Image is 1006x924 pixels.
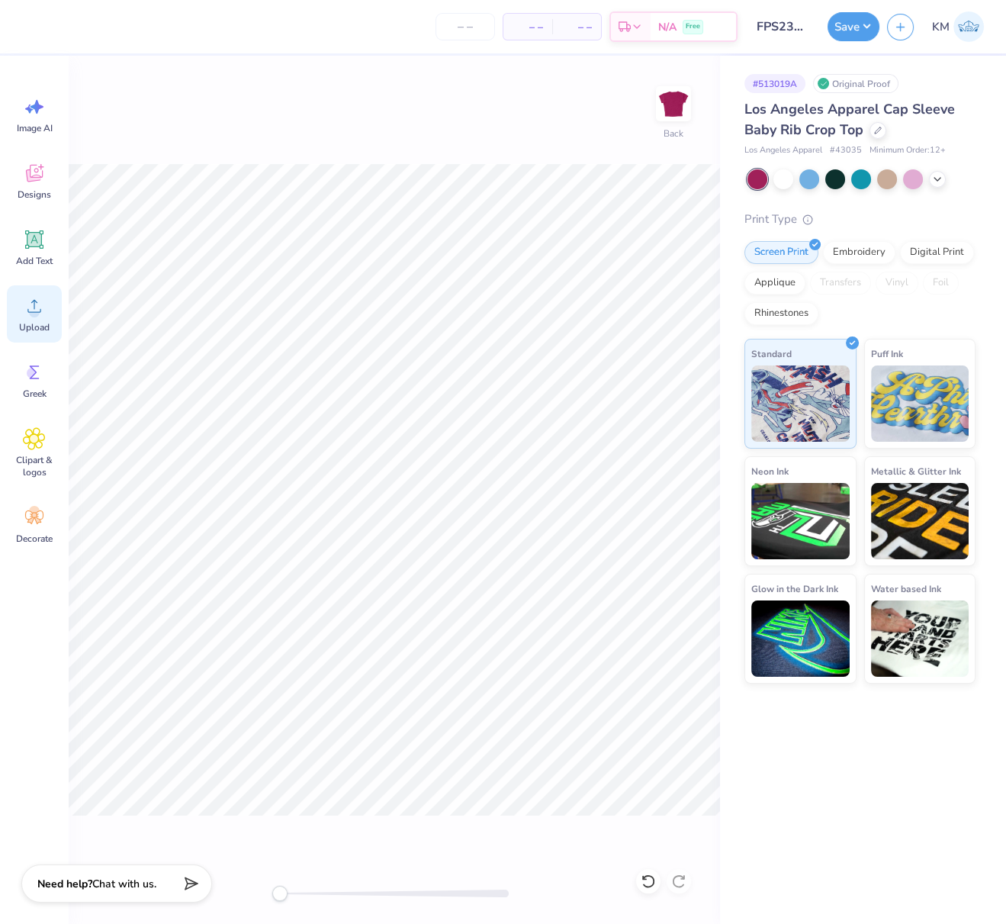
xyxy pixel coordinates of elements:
[871,365,969,442] img: Puff Ink
[561,19,592,35] span: – –
[871,346,903,362] span: Puff Ink
[9,454,59,478] span: Clipart & logos
[686,21,700,32] span: Free
[900,241,974,264] div: Digital Print
[23,388,47,400] span: Greek
[751,581,838,597] span: Glow in the Dark Ink
[810,272,871,295] div: Transfers
[932,18,950,36] span: KM
[19,321,50,333] span: Upload
[513,19,543,35] span: – –
[813,74,898,93] div: Original Proof
[869,144,946,157] span: Minimum Order: 12 +
[830,144,862,157] span: # 43035
[744,211,975,228] div: Print Type
[953,11,984,42] img: Katrina Mae Mijares
[871,463,961,479] span: Metallic & Glitter Ink
[744,100,955,139] span: Los Angeles Apparel Cap Sleeve Baby Rib Crop Top
[745,11,820,42] input: Untitled Design
[744,272,805,295] div: Applique
[744,74,805,93] div: # 513019A
[658,19,677,35] span: N/A
[92,877,156,891] span: Chat with us.
[744,302,818,325] div: Rhinestones
[17,122,53,134] span: Image AI
[37,877,92,891] strong: Need help?
[18,188,51,201] span: Designs
[744,144,822,157] span: Los Angeles Apparel
[871,581,941,597] span: Water based Ink
[828,12,879,41] button: Save
[923,272,959,295] div: Foil
[925,11,991,42] a: KM
[876,272,918,295] div: Vinyl
[751,346,792,362] span: Standard
[16,533,53,545] span: Decorate
[16,255,53,267] span: Add Text
[871,483,969,559] img: Metallic & Glitter Ink
[823,241,895,264] div: Embroidery
[272,886,288,901] div: Accessibility label
[751,463,789,479] span: Neon Ink
[664,127,683,140] div: Back
[744,241,818,264] div: Screen Print
[436,13,495,40] input: – –
[658,89,689,119] img: Back
[751,365,850,442] img: Standard
[871,600,969,677] img: Water based Ink
[751,600,850,677] img: Glow in the Dark Ink
[751,483,850,559] img: Neon Ink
